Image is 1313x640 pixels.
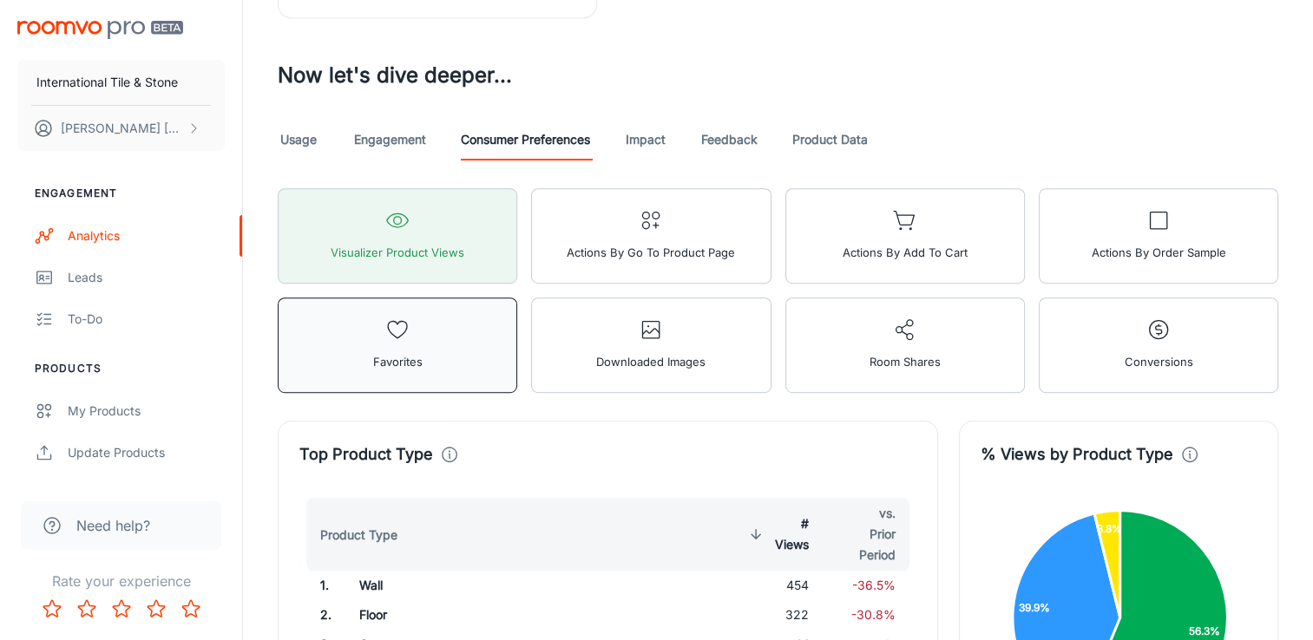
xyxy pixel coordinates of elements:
[14,571,228,591] p: Rate your experience
[345,600,612,630] td: Floor
[785,297,1025,393] button: Room Shares
[174,591,208,626] button: Rate 5 star
[354,119,426,160] a: Engagement
[278,119,319,160] a: Usage
[1091,241,1225,264] span: Actions by Order Sample
[17,21,183,39] img: Roomvo PRO Beta
[745,513,809,555] span: # Views
[278,297,517,393] button: Favorites
[278,60,1278,91] h3: Now let's dive deeper...
[870,350,941,373] span: Room Shares
[278,188,517,284] button: Visualizer Product Views
[17,106,225,151] button: [PERSON_NAME] [PERSON_NAME]
[531,188,771,284] button: Actions by Go To Product Page
[331,241,464,264] span: Visualizer Product Views
[61,119,183,138] p: [PERSON_NAME] [PERSON_NAME]
[701,119,758,160] a: Feedback
[531,297,771,393] button: Downloaded Images
[320,525,420,545] span: Product Type
[1124,350,1192,373] span: Conversions
[68,443,225,462] div: Update Products
[68,402,225,421] div: My Products
[1039,188,1278,284] button: Actions by Order Sample
[843,241,968,264] span: Actions by Add to Cart
[785,188,1025,284] button: Actions by Add to Cart
[68,226,225,245] div: Analytics
[567,241,735,264] span: Actions by Go To Product Page
[345,571,612,600] td: Wall
[139,591,174,626] button: Rate 4 star
[68,268,225,287] div: Leads
[299,442,433,467] h4: Top Product Type
[104,591,139,626] button: Rate 3 star
[76,515,150,536] span: Need help?
[36,73,178,92] p: International Tile & Stone
[17,60,225,105] button: International Tile & Stone
[373,350,423,373] span: Favorites
[68,310,225,329] div: To-do
[792,119,868,160] a: Product Data
[35,591,69,626] button: Rate 1 star
[69,591,104,626] button: Rate 2 star
[299,600,345,630] td: 2 .
[731,600,823,630] td: 322
[852,578,896,592] span: -36.5%
[461,119,590,160] a: Consumer Preferences
[1039,297,1278,393] button: Conversions
[837,503,896,565] span: vs. Prior Period
[625,119,666,160] a: Impact
[851,607,896,622] span: -30.8%
[596,350,706,373] span: Downloaded Images
[981,442,1173,467] h4: % Views by Product Type
[299,571,345,600] td: 1 .
[731,571,823,600] td: 454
